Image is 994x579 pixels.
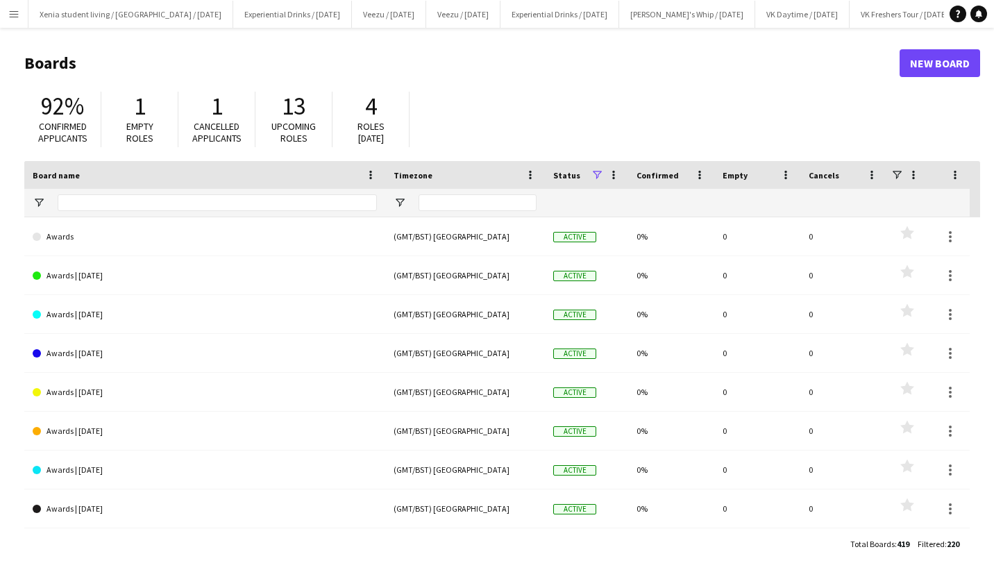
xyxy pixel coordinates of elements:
[33,295,377,334] a: Awards | [DATE]
[800,334,886,372] div: 0
[385,217,545,255] div: (GMT/BST) [GEOGRAPHIC_DATA]
[33,256,377,295] a: Awards | [DATE]
[38,120,87,144] span: Confirmed applicants
[426,1,500,28] button: Veezu / [DATE]
[918,530,959,557] div: :
[33,373,377,412] a: Awards | [DATE]
[628,334,714,372] div: 0%
[628,412,714,450] div: 0%
[553,170,580,181] span: Status
[553,426,596,437] span: Active
[897,539,909,549] span: 419
[33,489,377,528] a: Awards | [DATE]
[850,530,909,557] div: :
[419,194,537,211] input: Timezone Filter Input
[800,451,886,489] div: 0
[33,334,377,373] a: Awards | [DATE]
[947,539,959,549] span: 220
[800,217,886,255] div: 0
[33,451,377,489] a: Awards | [DATE]
[192,120,242,144] span: Cancelled applicants
[628,451,714,489] div: 0%
[850,539,895,549] span: Total Boards
[271,120,316,144] span: Upcoming roles
[33,412,377,451] a: Awards | [DATE]
[800,295,886,333] div: 0
[800,489,886,528] div: 0
[553,387,596,398] span: Active
[619,1,755,28] button: [PERSON_NAME]'s Whip / [DATE]
[809,170,839,181] span: Cancels
[628,528,714,567] div: 0%
[628,489,714,528] div: 0%
[385,528,545,567] div: (GMT/BST) [GEOGRAPHIC_DATA]
[385,334,545,372] div: (GMT/BST) [GEOGRAPHIC_DATA]
[233,1,352,28] button: Experiential Drinks / [DATE]
[755,1,850,28] button: VK Daytime / [DATE]
[553,310,596,320] span: Active
[500,1,619,28] button: Experiential Drinks / [DATE]
[33,196,45,209] button: Open Filter Menu
[714,256,800,294] div: 0
[33,170,80,181] span: Board name
[365,91,377,121] span: 4
[553,271,596,281] span: Active
[714,528,800,567] div: 0
[41,91,84,121] span: 92%
[628,295,714,333] div: 0%
[352,1,426,28] button: Veezu / [DATE]
[385,412,545,450] div: (GMT/BST) [GEOGRAPHIC_DATA]
[385,373,545,411] div: (GMT/BST) [GEOGRAPHIC_DATA]
[553,349,596,359] span: Active
[900,49,980,77] a: New Board
[385,256,545,294] div: (GMT/BST) [GEOGRAPHIC_DATA]
[394,196,406,209] button: Open Filter Menu
[385,451,545,489] div: (GMT/BST) [GEOGRAPHIC_DATA]
[714,451,800,489] div: 0
[628,256,714,294] div: 0%
[628,373,714,411] div: 0%
[714,295,800,333] div: 0
[553,232,596,242] span: Active
[126,120,153,144] span: Empty roles
[714,373,800,411] div: 0
[714,412,800,450] div: 0
[211,91,223,121] span: 1
[33,528,377,567] a: Awards | [DATE]
[24,53,900,74] h1: Boards
[850,1,960,28] button: VK Freshers Tour / [DATE]
[134,91,146,121] span: 1
[714,334,800,372] div: 0
[553,504,596,514] span: Active
[637,170,679,181] span: Confirmed
[800,373,886,411] div: 0
[553,465,596,476] span: Active
[357,120,385,144] span: Roles [DATE]
[918,539,945,549] span: Filtered
[800,528,886,567] div: 0
[714,217,800,255] div: 0
[28,1,233,28] button: Xenia student living / [GEOGRAPHIC_DATA] / [DATE]
[800,256,886,294] div: 0
[714,489,800,528] div: 0
[282,91,305,121] span: 13
[385,489,545,528] div: (GMT/BST) [GEOGRAPHIC_DATA]
[58,194,377,211] input: Board name Filter Input
[385,295,545,333] div: (GMT/BST) [GEOGRAPHIC_DATA]
[628,217,714,255] div: 0%
[800,412,886,450] div: 0
[394,170,432,181] span: Timezone
[33,217,377,256] a: Awards
[723,170,748,181] span: Empty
